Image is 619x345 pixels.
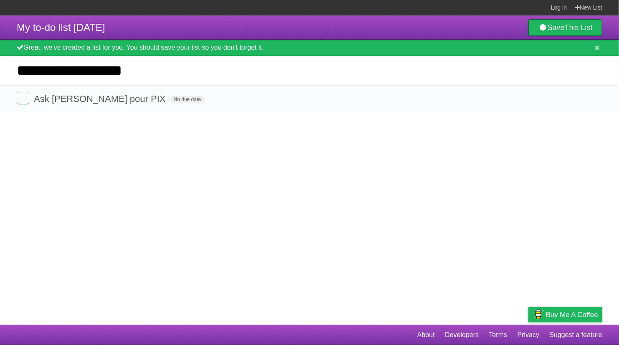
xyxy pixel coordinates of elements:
[445,327,479,343] a: Developers
[17,22,105,33] span: My to-do list [DATE]
[533,307,544,322] img: Buy me a coffee
[518,327,539,343] a: Privacy
[565,23,593,32] b: This List
[417,327,435,343] a: About
[170,96,204,103] span: No due date
[550,327,602,343] a: Suggest a feature
[528,307,602,322] a: Buy me a coffee
[489,327,507,343] a: Terms
[546,307,598,322] span: Buy me a coffee
[528,19,602,36] a: SaveThis List
[34,94,167,104] span: Ask [PERSON_NAME] pour PIX
[17,92,29,104] label: Done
